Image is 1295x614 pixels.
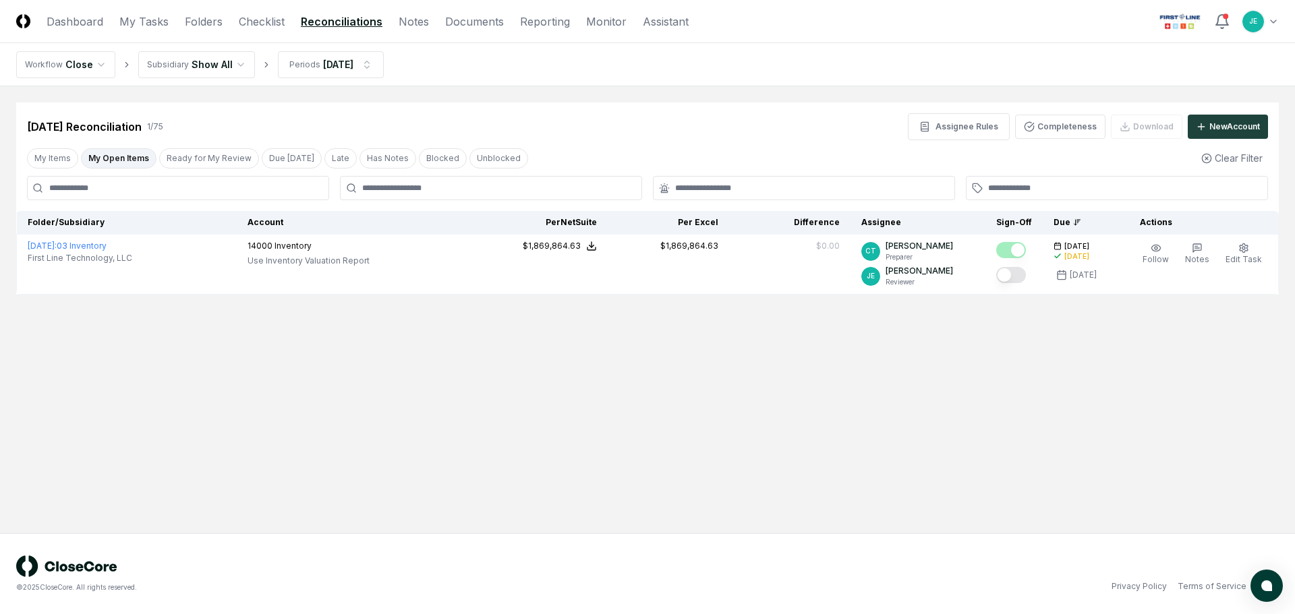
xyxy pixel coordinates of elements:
[445,13,504,30] a: Documents
[586,13,627,30] a: Monitor
[1209,121,1260,133] div: New Account
[1112,580,1167,592] a: Privacy Policy
[1241,9,1265,34] button: JE
[278,51,384,78] button: Periods[DATE]
[28,241,57,251] span: [DATE] :
[908,113,1010,140] button: Assignee Rules
[248,216,476,228] div: Account
[643,13,689,30] a: Assistant
[248,241,272,251] span: 14000
[851,211,985,235] th: Assignee
[1182,240,1212,268] button: Notes
[886,277,953,287] p: Reviewer
[1129,216,1268,228] div: Actions
[324,148,357,168] button: Late
[816,240,840,252] div: $0.00
[1143,254,1169,264] span: Follow
[1188,115,1268,139] button: NewAccount
[608,211,729,235] th: Per Excel
[1054,216,1107,228] div: Due
[1070,269,1097,281] div: [DATE]
[47,13,103,30] a: Dashboard
[16,582,647,592] div: © 2025 CloseCore. All rights reserved.
[16,14,30,28] img: Logo
[248,255,370,267] p: Use Inventory Valuation Report
[1196,146,1268,171] button: Clear Filter
[996,267,1026,283] button: Mark complete
[1226,254,1262,264] span: Edit Task
[419,148,467,168] button: Blocked
[1250,570,1283,602] button: atlas-launcher
[301,13,382,30] a: Reconciliations
[985,211,1043,235] th: Sign-Off
[323,57,353,71] div: [DATE]
[17,211,237,235] th: Folder/Subsidiary
[16,555,117,577] img: logo
[185,13,223,30] a: Folders
[1140,240,1172,268] button: Follow
[1015,115,1105,139] button: Completeness
[886,265,953,277] p: [PERSON_NAME]
[28,252,132,264] span: First Line Technology, LLC
[1178,580,1246,592] a: Terms of Service
[262,148,322,168] button: Due Today
[660,240,718,252] div: $1,869,864.63
[729,211,851,235] th: Difference
[119,13,169,30] a: My Tasks
[16,51,384,78] nav: breadcrumb
[1064,251,1089,262] div: [DATE]
[28,241,107,251] a: [DATE]:03 Inventory
[359,148,416,168] button: Has Notes
[1157,11,1203,32] img: First Line Technology logo
[865,246,876,256] span: CT
[867,271,875,281] span: JE
[25,59,63,71] div: Workflow
[886,252,953,262] p: Preparer
[289,59,320,71] div: Periods
[81,148,156,168] button: My Open Items
[399,13,429,30] a: Notes
[1064,241,1089,251] span: [DATE]
[27,148,78,168] button: My Items
[147,59,189,71] div: Subsidiary
[275,241,312,251] span: Inventory
[886,240,953,252] p: [PERSON_NAME]
[1185,254,1209,264] span: Notes
[996,242,1026,258] button: Mark complete
[486,211,608,235] th: Per NetSuite
[1249,16,1257,26] span: JE
[523,240,581,252] div: $1,869,864.63
[523,240,597,252] button: $1,869,864.63
[159,148,259,168] button: Ready for My Review
[520,13,570,30] a: Reporting
[239,13,285,30] a: Checklist
[27,119,142,135] div: [DATE] Reconciliation
[1223,240,1265,268] button: Edit Task
[147,121,163,133] div: 1 / 75
[469,148,528,168] button: Unblocked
